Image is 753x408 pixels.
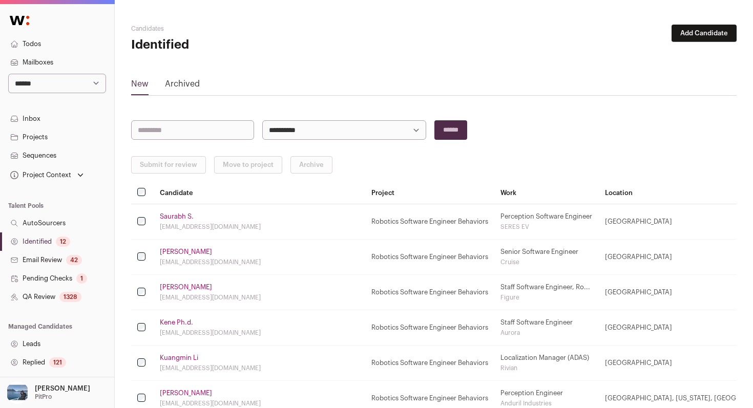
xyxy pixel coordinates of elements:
td: Robotics Software Engineer Behaviors [365,346,494,381]
td: Localization Manager (ADAS) [494,346,599,381]
a: Kene Ph.d. [160,318,193,327]
div: [EMAIL_ADDRESS][DOMAIN_NAME] [160,258,359,266]
td: Staff Software Engineer, Ro... [494,275,599,310]
div: [EMAIL_ADDRESS][DOMAIN_NAME] [160,293,359,302]
img: Wellfound [4,10,35,31]
td: Senior Software Engineer [494,240,599,275]
div: [EMAIL_ADDRESS][DOMAIN_NAME] [160,399,359,407]
a: Saurabh S. [160,212,194,221]
div: Rivian [500,364,593,372]
div: 1328 [59,292,81,302]
div: [EMAIL_ADDRESS][DOMAIN_NAME] [160,223,359,231]
div: 1 [76,273,87,284]
a: [PERSON_NAME] [160,389,212,397]
th: Work [494,182,599,204]
a: New [131,78,149,94]
div: SERES EV [500,223,593,231]
h1: Identified [131,37,333,53]
div: 121 [49,357,66,368]
div: Project Context [8,171,71,179]
a: [PERSON_NAME] [160,283,212,291]
td: Robotics Software Engineer Behaviors [365,240,494,275]
div: [EMAIL_ADDRESS][DOMAIN_NAME] [160,329,359,337]
td: Staff Software Engineer [494,310,599,346]
a: Kuangmin Li [160,354,198,362]
div: 12 [56,237,70,247]
button: Open dropdown [4,381,92,404]
td: Perception Software Engineer [494,204,599,240]
img: 17109629-medium_jpg [6,381,29,404]
p: [PERSON_NAME] [35,384,90,393]
div: 42 [66,255,82,265]
button: Open dropdown [8,168,86,182]
h2: Candidates [131,25,333,33]
td: Robotics Software Engineer Behaviors [365,204,494,240]
div: Aurora [500,329,593,337]
div: Cruise [500,258,593,266]
td: Robotics Software Engineer Behaviors [365,310,494,346]
div: Anduril Industries [500,399,593,407]
td: Robotics Software Engineer Behaviors [365,275,494,310]
p: PitPro [35,393,52,401]
button: Add Candidate [672,25,737,42]
a: Archived [165,78,200,94]
th: Project [365,182,494,204]
a: [PERSON_NAME] [160,248,212,256]
th: Candidate [154,182,365,204]
div: Figure [500,293,593,302]
div: [EMAIL_ADDRESS][DOMAIN_NAME] [160,364,359,372]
